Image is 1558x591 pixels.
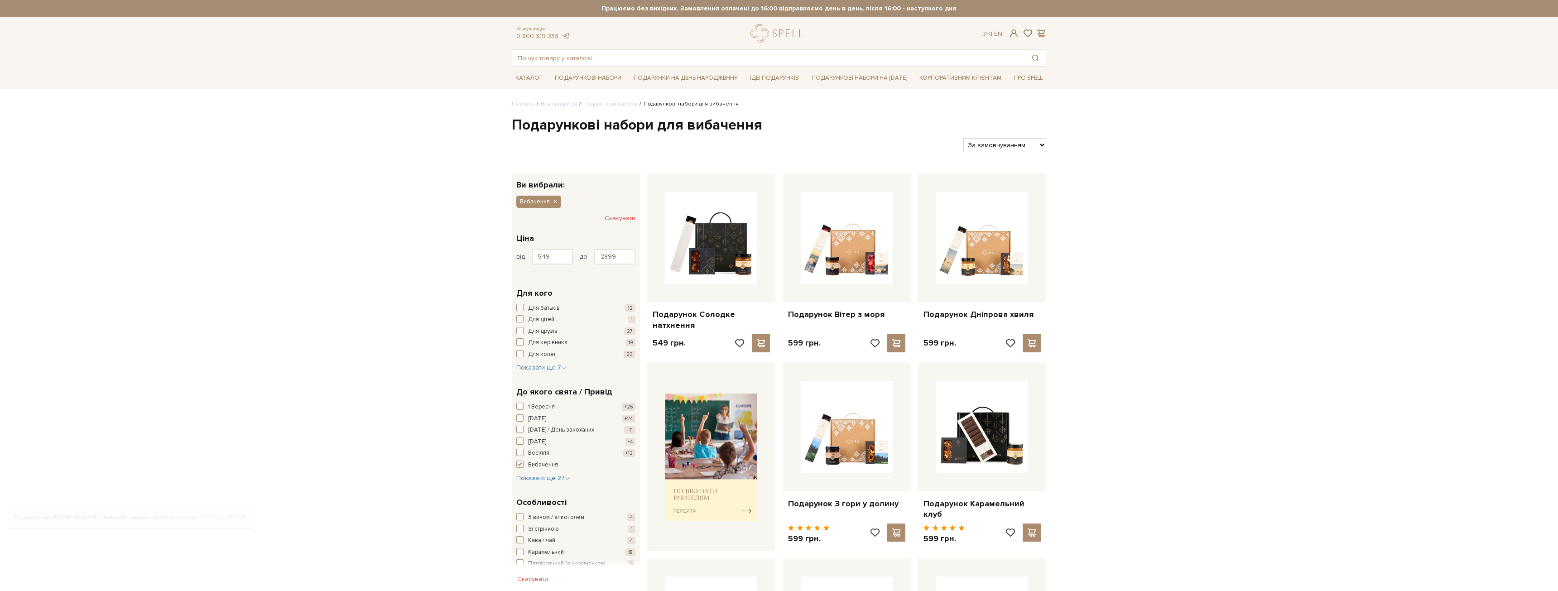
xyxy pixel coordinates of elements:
span: +24 [622,415,635,423]
button: Для друзів 27 [516,327,635,336]
button: [DATE] +24 [516,414,635,423]
button: Показати ще 7 [516,363,567,372]
h1: Подарункові набори для вибачення [512,116,1046,135]
a: Каталог [512,71,546,85]
span: Вибачення [528,461,558,470]
span: 19 [625,339,635,346]
span: Для дітей [528,315,554,324]
span: Для батьків [528,304,560,313]
a: Подарункові набори [583,101,637,107]
div: Ви вибрали: [512,174,640,189]
button: [DATE] / День закоханих +11 [516,426,635,435]
div: Я дозволяю [DOMAIN_NAME] використовувати [7,513,253,521]
a: Подарункові набори на [DATE] [808,70,911,86]
input: Ціна [594,249,635,264]
button: 1 Вересня +26 [516,403,635,412]
a: Вся продукція [541,101,577,107]
button: Кава / чай 4 [516,536,635,545]
span: З вином / алкоголем [528,513,584,522]
span: 1 [628,525,635,533]
span: Зі стрічкою [528,525,559,534]
span: до [580,253,587,261]
div: Ук [983,30,1002,38]
button: З вином / алкоголем 4 [516,513,635,522]
a: Подарункові набори [551,71,625,85]
span: Показати ще 27 [516,474,570,482]
a: telegram [561,32,570,40]
span: 27 [624,327,635,335]
span: 1 Вересня [528,403,555,412]
a: En [994,30,1002,38]
p: 549 грн. [653,338,686,348]
a: logo [750,24,807,43]
a: Подарунок Солодке натхнення [653,309,770,331]
span: 4 [627,537,635,544]
span: [DATE] [528,414,546,423]
span: Кава / чай [528,536,555,545]
span: +26 [622,403,635,411]
button: Зі стрічкою 1 [516,525,635,534]
button: Пошук товару у каталозі [1025,50,1046,66]
button: Скасувати [512,572,553,586]
span: Для керівника [528,338,567,347]
input: Пошук товару у каталозі [512,50,1025,66]
a: Подарунок Вітер з моря [788,309,905,320]
a: 0 800 319 233 [516,32,558,40]
img: banner [665,394,757,521]
span: Показати ще 7 [516,364,567,371]
p: 599 грн. [788,533,829,544]
p: 599 грн. [923,533,965,544]
button: Для дітей 1 [516,315,635,324]
a: Про Spell [1010,71,1046,85]
a: Ідеї подарунків [746,71,803,85]
span: +4 [625,438,635,446]
a: файли cookie [155,513,196,521]
a: Подарунок З гори у долину [788,499,905,509]
input: Ціна [532,249,573,264]
span: [DATE] [528,437,546,447]
a: Корпоративним клієнтам [916,70,1005,86]
button: Показати ще 27 [516,474,570,483]
span: 23 [624,351,635,358]
button: Скасувати [605,211,635,226]
span: Особливості [516,496,567,509]
button: Весілля +12 [516,449,635,458]
span: 1 [628,316,635,323]
span: До якого свята / Привід [516,386,612,398]
span: Ціна [516,232,534,245]
span: 18 [625,548,635,556]
span: Вибачення [520,197,550,206]
button: Вибачення [516,461,635,470]
strong: Працюємо без вихідних. Замовлення оплачені до 16:00 відправляємо день в день, після 16:00 - насту... [512,5,1046,13]
a: Подарунок Дніпрова хвиля [923,309,1041,320]
span: | [991,30,992,38]
span: Для колег [528,350,557,359]
a: Подарунок Карамельний клуб [923,499,1041,520]
span: Патріотичний (з українською символікою) [528,559,611,577]
button: Патріотичний (з українською символікою) 6 [516,559,635,577]
span: Консультація: [516,26,570,32]
li: Подарункові набори для вибачення [637,100,739,108]
a: Погоджуюсь [199,513,245,521]
span: +11 [624,426,635,434]
button: Карамельний 18 [516,548,635,557]
span: +12 [623,449,635,457]
span: Для друзів [528,327,558,336]
button: Для керівника 19 [516,338,635,347]
button: Вибачення [516,196,561,207]
span: Карамельний [528,548,564,557]
button: Для батьків 12 [516,304,635,313]
button: [DATE] +4 [516,437,635,447]
span: Для кого [516,287,553,299]
span: 6 [627,560,635,567]
p: 599 грн. [788,338,821,348]
span: 4 [627,514,635,521]
a: Головна [512,101,534,107]
span: [DATE] / День закоханих [528,426,594,435]
span: Весілля [528,449,549,458]
a: Подарунки на День народження [630,71,741,85]
button: Для колег 23 [516,350,635,359]
p: 599 грн. [923,338,956,348]
span: від [516,253,525,261]
span: 12 [625,304,635,312]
